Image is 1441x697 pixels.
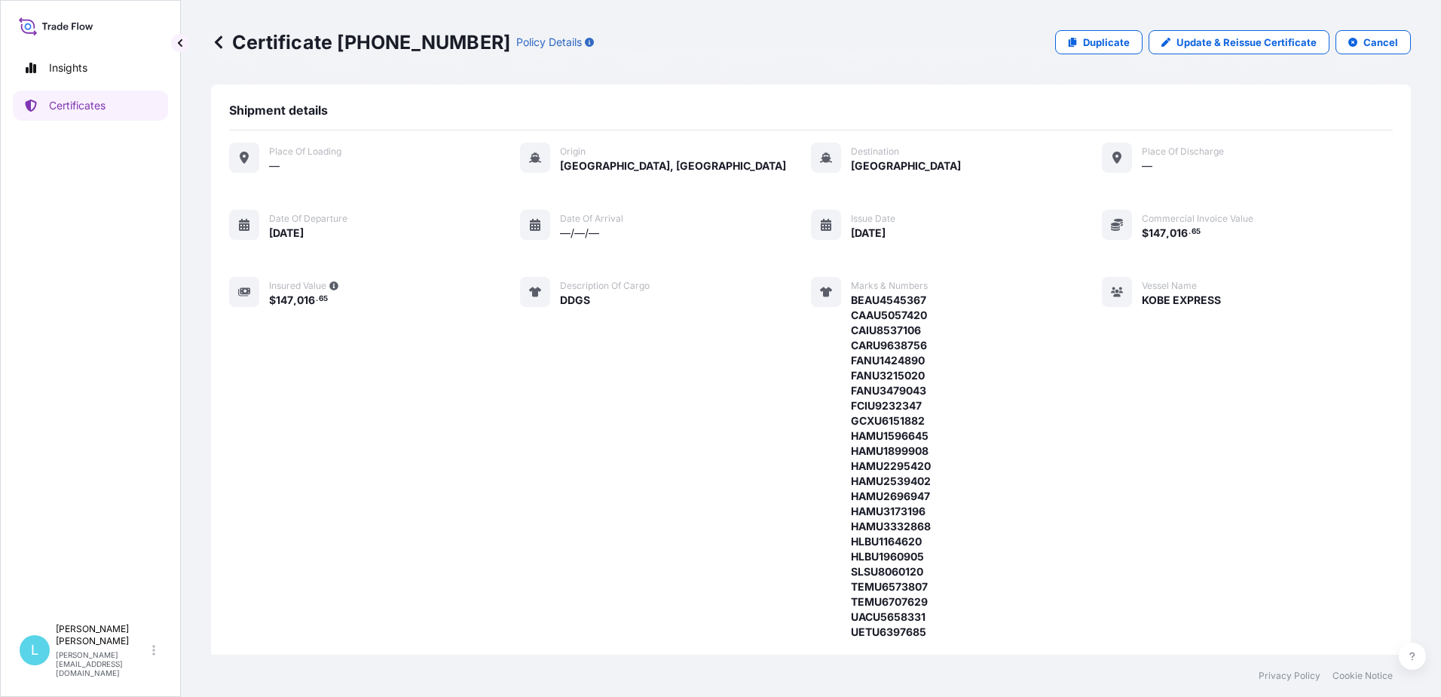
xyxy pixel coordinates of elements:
[1149,228,1166,238] span: 147
[1170,228,1188,238] span: 016
[1259,670,1320,682] a: Privacy Policy
[229,103,328,118] span: Shipment details
[269,213,347,225] span: Date of departure
[269,280,326,292] span: Insured Value
[31,643,38,658] span: L
[851,146,899,158] span: Destination
[56,650,149,677] p: [PERSON_NAME][EMAIL_ADDRESS][DOMAIN_NAME]
[560,226,599,241] span: —/—/—
[13,53,168,83] a: Insights
[560,146,586,158] span: Origin
[851,280,928,292] span: Marks & Numbers
[269,226,304,241] span: [DATE]
[269,158,280,173] span: —
[1142,228,1149,238] span: $
[560,213,623,225] span: Date of arrival
[1176,35,1317,50] p: Update & Reissue Certificate
[56,623,149,647] p: [PERSON_NAME] [PERSON_NAME]
[560,293,590,308] span: DDGS
[851,213,895,225] span: Issue Date
[1055,30,1143,54] a: Duplicate
[1142,213,1253,225] span: Commercial Invoice Value
[293,295,297,306] span: ,
[1142,280,1197,292] span: Vessel Name
[1192,229,1201,235] span: 65
[851,226,886,241] span: [DATE]
[49,98,106,113] p: Certificates
[560,158,786,173] span: [GEOGRAPHIC_DATA], [GEOGRAPHIC_DATA]
[1149,30,1329,54] a: Update & Reissue Certificate
[211,30,510,54] p: Certificate [PHONE_NUMBER]
[1332,670,1393,682] a: Cookie Notice
[851,158,961,173] span: [GEOGRAPHIC_DATA]
[316,296,318,302] span: .
[1142,146,1224,158] span: Place of discharge
[1189,229,1191,235] span: .
[269,295,276,306] span: $
[1335,30,1411,54] button: Cancel
[1363,35,1398,50] p: Cancel
[1142,293,1221,308] span: KOBE EXPRESS
[297,295,315,306] span: 016
[49,60,87,75] p: Insights
[560,280,650,292] span: Description of cargo
[516,35,582,50] p: Policy Details
[1083,35,1130,50] p: Duplicate
[269,146,341,158] span: Place of Loading
[1142,158,1152,173] span: —
[276,295,293,306] span: 147
[319,296,328,302] span: 65
[1166,228,1170,238] span: ,
[13,91,168,121] a: Certificates
[851,293,931,640] span: BEAU4545367 CAAU5057420 CAIU8537106 CARU9638756 FANU1424890 FANU3215020 FANU3479043 FCIU9232347 G...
